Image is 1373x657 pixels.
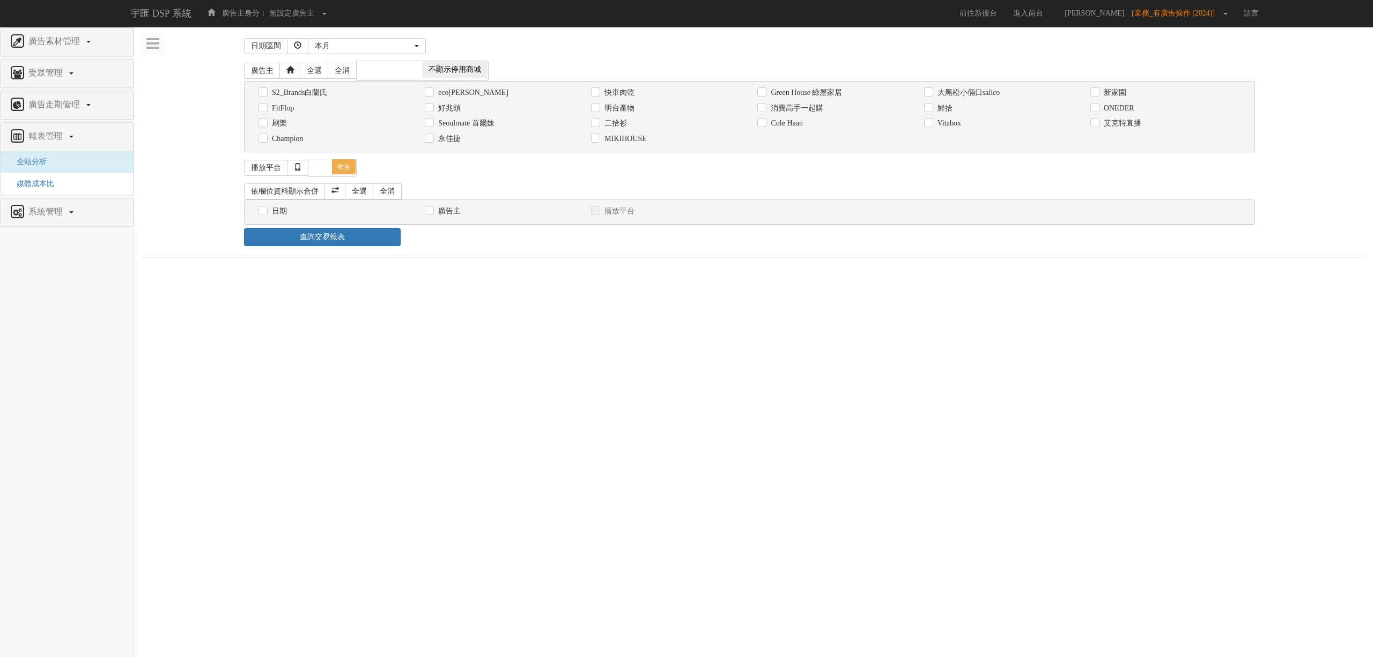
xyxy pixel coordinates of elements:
[1101,87,1126,98] label: 新家園
[435,103,461,114] label: 好兆頭
[935,87,1000,98] label: 大黑松小倆口salico
[602,206,634,217] label: 播放平台
[9,33,125,50] a: 廣告素材管理
[269,87,327,98] label: S2_Brands白蘭氏
[9,65,125,82] a: 受眾管理
[435,118,494,129] label: Seoulmate 首爾妹
[328,63,357,79] a: 全消
[345,183,374,200] a: 全選
[602,87,634,98] label: 快車肉乾
[269,206,287,217] label: 日期
[269,134,303,144] label: Champion
[332,159,356,174] span: 收合
[602,118,627,129] label: 二拾衫
[222,9,267,17] span: 廣告主身分：
[768,87,842,98] label: Green House 綠屋家居
[435,134,461,144] label: 永佳捷
[9,158,47,166] a: 全站分析
[373,183,402,200] a: 全消
[602,103,634,114] label: 明台產物
[9,128,125,145] a: 報表管理
[300,63,329,79] a: 全選
[9,204,125,221] a: 系統管理
[26,68,68,77] span: 受眾管理
[244,228,401,246] a: 查詢交易報表
[602,134,647,144] label: MIKIHOUSE
[1132,9,1220,17] span: [業務_有廣告操作 (2024)]
[935,103,953,114] label: 鮮拾
[9,180,54,188] a: 媒體成本比
[1101,103,1134,114] label: ONEDER
[269,9,314,17] span: 無設定廣告主
[26,100,85,109] span: 廣告走期管理
[435,206,461,217] label: 廣告主
[308,38,426,54] button: 本月
[26,207,68,216] span: 系統管理
[26,36,85,46] span: 廣告素材管理
[1059,9,1130,17] span: [PERSON_NAME]
[768,118,802,129] label: Cole Haan
[935,118,961,129] label: Vitabox
[9,97,125,114] a: 廣告走期管理
[1101,118,1141,129] label: 艾克特直播
[768,103,823,114] label: 消費高手一起購
[315,41,412,51] div: 本月
[26,131,68,141] span: 報表管理
[422,61,488,78] span: 不顯示停用商城
[269,118,287,129] label: 刷樂
[269,103,294,114] label: FitFlop
[435,87,508,98] label: eco[PERSON_NAME]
